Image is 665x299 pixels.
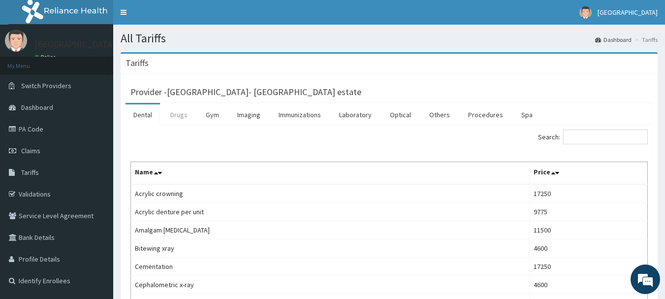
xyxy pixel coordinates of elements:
td: Acrylic crowning [131,184,530,203]
td: 17250 [529,258,647,276]
span: [GEOGRAPHIC_DATA] [598,8,658,17]
a: Online [34,54,58,61]
img: User Image [5,30,27,52]
td: Cephalometric x-ray [131,276,530,294]
th: Price [529,162,647,185]
img: User Image [579,6,592,19]
input: Search: [563,130,648,144]
th: Name [131,162,530,185]
span: Switch Providers [21,81,71,90]
td: 4600 [529,239,647,258]
td: Acrylic denture per unit [131,203,530,221]
td: 11500 [529,221,647,239]
label: Search: [538,130,648,144]
a: Dental [126,104,160,125]
a: Procedures [460,104,511,125]
a: Gym [198,104,227,125]
h3: Tariffs [126,59,149,67]
a: Drugs [162,104,195,125]
a: Immunizations [271,104,329,125]
a: Optical [382,104,419,125]
h1: All Tariffs [121,32,658,45]
li: Tariffs [633,35,658,44]
td: 17250 [529,184,647,203]
a: Laboratory [331,104,380,125]
td: 9775 [529,203,647,221]
a: Imaging [229,104,268,125]
a: Others [421,104,458,125]
p: [GEOGRAPHIC_DATA] [34,40,116,49]
td: Cementation [131,258,530,276]
a: Spa [513,104,540,125]
td: 4600 [529,276,647,294]
td: Amalgam [MEDICAL_DATA] [131,221,530,239]
span: Dashboard [21,103,53,112]
span: Claims [21,146,40,155]
td: Bitewing xray [131,239,530,258]
h3: Provider - [GEOGRAPHIC_DATA]- [GEOGRAPHIC_DATA] estate [130,88,361,97]
a: Dashboard [595,35,632,44]
span: Tariffs [21,168,39,177]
